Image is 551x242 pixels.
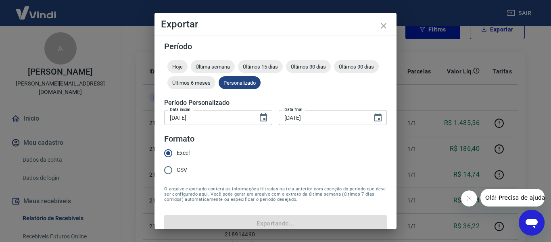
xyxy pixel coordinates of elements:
div: Últimos 15 dias [238,60,283,73]
button: Choose date, selected date is 18 de jul de 2025 [255,110,271,126]
div: Última semana [191,60,235,73]
h5: Período Personalizado [164,99,387,107]
span: Personalizado [219,80,261,86]
div: Últimos 6 meses [167,76,215,89]
iframe: Mensagem da empresa [480,189,545,207]
iframe: Fechar mensagem [461,190,477,207]
label: Data final [284,106,303,113]
span: Últimos 90 dias [334,64,379,70]
input: DD/MM/YYYY [164,110,252,125]
span: Últimos 15 dias [238,64,283,70]
h5: Período [164,42,387,50]
div: Últimos 30 dias [286,60,331,73]
span: Última semana [191,64,235,70]
div: Últimos 90 dias [334,60,379,73]
h4: Exportar [161,19,390,29]
span: Últimos 6 meses [167,80,215,86]
label: Data inicial [170,106,190,113]
input: DD/MM/YYYY [279,110,367,125]
legend: Formato [164,133,194,145]
span: Últimos 30 dias [286,64,331,70]
div: Personalizado [219,76,261,89]
button: close [374,16,393,35]
span: Excel [177,149,190,157]
span: O arquivo exportado conterá as informações filtradas na tela anterior com exceção do período que ... [164,186,387,202]
span: CSV [177,166,187,174]
div: Hoje [167,60,188,73]
button: Choose date, selected date is 18 de jul de 2025 [370,110,386,126]
span: Olá! Precisa de ajuda? [5,6,68,12]
span: Hoje [167,64,188,70]
iframe: Botão para abrir a janela de mensagens [519,210,545,236]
